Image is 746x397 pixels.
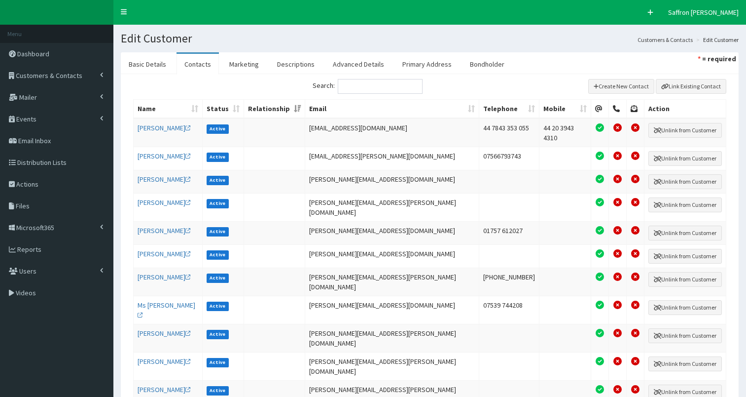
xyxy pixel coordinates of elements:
[16,71,82,80] span: Customers & Contacts
[305,296,479,324] td: [PERSON_NAME][EMAIL_ADDRESS][DOMAIN_NAME]
[207,199,229,208] label: Active
[207,274,229,282] label: Active
[138,123,191,132] a: [PERSON_NAME]
[305,244,479,268] td: [PERSON_NAME][EMAIL_ADDRESS][DOMAIN_NAME]
[668,8,739,17] span: Saffron [PERSON_NAME]
[18,136,51,145] span: Email Inbox
[648,249,722,264] button: Unlink from Customer
[269,54,322,75] a: Descriptions
[648,226,722,240] button: Unlink from Customer
[338,79,423,94] input: Search:
[177,54,219,75] a: Contacts
[702,54,736,63] strong: = required
[207,250,229,259] label: Active
[138,175,191,184] a: [PERSON_NAME]
[305,352,479,380] td: [PERSON_NAME][EMAIL_ADDRESS][PERSON_NAME][DOMAIN_NAME]
[17,158,67,167] span: Distribution Lists
[539,119,591,147] td: 44 20 3943 4310
[17,49,49,58] span: Dashboard
[694,36,739,44] li: Edit Customer
[305,119,479,147] td: [EMAIL_ADDRESS][DOMAIN_NAME]
[207,153,229,161] label: Active
[207,176,229,185] label: Active
[121,54,174,75] a: Basic Details
[138,152,191,160] a: [PERSON_NAME]
[325,54,392,75] a: Advanced Details
[16,223,54,232] span: Microsoft365
[648,300,722,315] button: Unlink from Customer
[638,36,693,44] a: Customers & Contacts
[16,180,38,189] span: Actions
[644,100,726,119] th: Action
[648,272,722,287] button: Unlink from Customer
[121,32,739,45] h1: Edit Customer
[305,170,479,193] td: [PERSON_NAME][EMAIL_ADDRESS][DOMAIN_NAME]
[138,249,191,258] a: [PERSON_NAME]
[479,100,539,119] th: Telephone: activate to sort column ascending
[16,288,36,297] span: Videos
[479,119,539,147] td: 44 7843 353 055
[588,79,655,94] button: Create New Contact
[648,151,722,166] button: Unlink from Customer
[305,193,479,221] td: [PERSON_NAME][EMAIL_ADDRESS][PERSON_NAME][DOMAIN_NAME]
[648,174,722,189] button: Unlink from Customer
[138,273,191,281] a: [PERSON_NAME]
[394,54,460,75] a: Primary Address
[19,267,36,276] span: Users
[305,147,479,170] td: [EMAIL_ADDRESS][PERSON_NAME][DOMAIN_NAME]
[479,147,539,170] td: 07566793743
[539,100,591,119] th: Mobile: activate to sort column ascending
[313,79,423,94] label: Search:
[221,54,267,75] a: Marketing
[244,100,305,119] th: Relationship: activate to sort column ascending
[207,386,229,395] label: Active
[19,93,37,102] span: Mailer
[138,198,191,207] a: [PERSON_NAME]
[648,198,722,212] button: Unlink from Customer
[648,357,722,371] button: Unlink from Customer
[305,268,479,296] td: [PERSON_NAME][EMAIL_ADDRESS][PERSON_NAME][DOMAIN_NAME]
[207,124,229,133] label: Active
[138,385,191,394] a: [PERSON_NAME]
[138,226,191,235] a: [PERSON_NAME]
[305,100,479,119] th: Email: activate to sort column ascending
[138,301,195,319] a: Ms [PERSON_NAME]
[16,201,30,210] span: Files
[138,329,191,338] a: [PERSON_NAME]
[17,245,41,254] span: Reports
[648,123,722,138] button: Unlink from Customer
[648,328,722,343] button: Unlink from Customer
[462,54,512,75] a: Bondholder
[479,296,539,324] td: 07539 744208
[591,100,609,119] th: Email Permission
[479,268,539,296] td: [PHONE_NUMBER]
[207,330,229,339] label: Active
[207,302,229,311] label: Active
[656,79,726,94] button: Link Existing Contact
[207,227,229,236] label: Active
[627,100,644,119] th: Post Permission
[479,221,539,244] td: 01757 612027
[305,324,479,352] td: [PERSON_NAME][EMAIL_ADDRESS][PERSON_NAME][DOMAIN_NAME]
[305,221,479,244] td: [PERSON_NAME][EMAIL_ADDRESS][DOMAIN_NAME]
[609,100,627,119] th: Telephone Permission
[16,115,36,123] span: Events
[207,358,229,367] label: Active
[203,100,244,119] th: Status: activate to sort column ascending
[134,100,203,119] th: Name: activate to sort column ascending
[138,357,191,366] a: [PERSON_NAME]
